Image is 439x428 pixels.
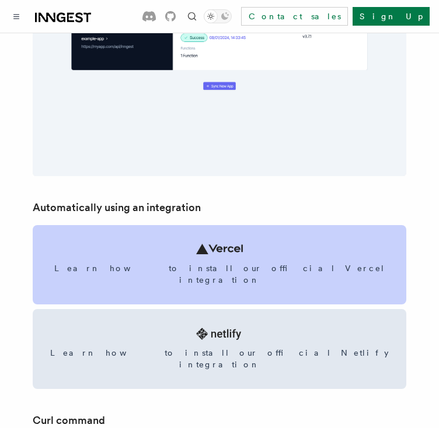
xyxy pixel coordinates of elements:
[241,7,348,26] a: Contact sales
[33,225,406,304] a: Learn how to install our official Vercel integration
[204,9,232,23] button: Toggle dark mode
[353,7,430,26] a: Sign Up
[47,347,392,370] span: Learn how to install our official Netlify integration
[33,199,201,216] a: Automatically using an integration
[33,309,406,390] a: Learn how to install our official Netlify integration
[9,9,23,23] button: Toggle navigation
[185,9,199,23] button: Find something...
[47,262,392,286] span: Learn how to install our official Vercel integration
